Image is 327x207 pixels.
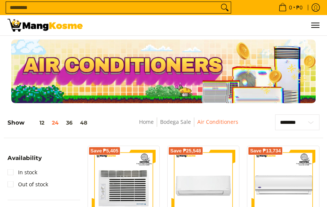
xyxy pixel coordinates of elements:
a: Home [139,118,154,125]
h5: Show [8,119,91,126]
img: Bodega Sale Aircon l Mang Kosme: Home Appliances Warehouse Sale [8,19,83,32]
span: Save ₱25,548 [170,149,201,153]
a: Out of stock [8,178,48,190]
button: Menu [310,15,319,35]
ul: Customer Navigation [90,15,319,35]
button: 12 [24,120,48,126]
span: • [276,3,305,12]
button: 36 [62,120,76,126]
span: 0 [288,5,293,10]
a: Air Conditioners [197,118,238,125]
span: Availability [8,155,42,161]
a: In stock [8,166,37,178]
span: ₱0 [295,5,304,10]
a: Bodega Sale [160,118,191,125]
button: 48 [76,120,91,126]
span: Save ₱5,405 [91,149,119,153]
nav: Main Menu [90,15,319,35]
nav: Breadcrumbs [115,117,262,134]
summary: Open [8,155,42,166]
span: Save ₱13,734 [250,149,281,153]
button: Search [219,2,231,13]
button: 24 [48,120,62,126]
